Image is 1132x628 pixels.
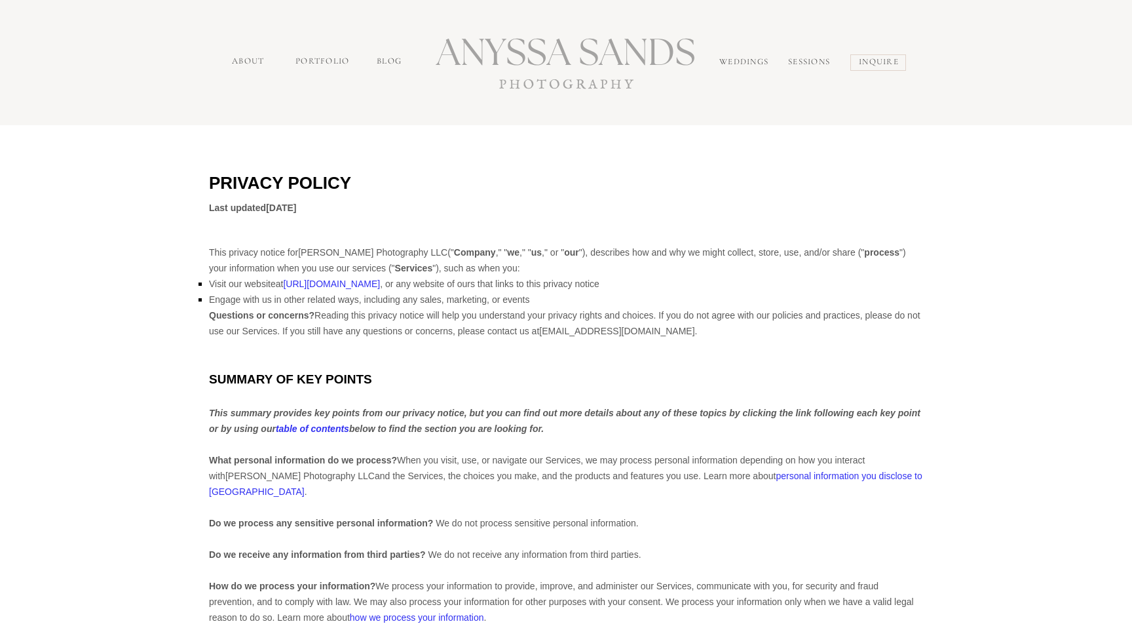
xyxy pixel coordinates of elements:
[539,326,694,336] bdt: [EMAIL_ADDRESS][DOMAIN_NAME]
[209,455,397,465] strong: What personal information do we process?
[209,518,433,528] strong: Do we process any sensitive personal information?
[209,372,372,386] span: SUMMARY OF KEY POINTS
[295,55,352,70] a: portfolio
[232,55,268,70] a: about
[305,486,307,497] span: .
[859,56,901,71] a: inquire
[209,203,297,213] span: Last updated
[209,408,920,434] em: This summary provides key points from our privacy notice, but you can find out more details about...
[507,247,519,258] strong: we
[283,279,380,289] a: [URL][DOMAIN_NAME]
[395,263,433,273] strong: Services
[564,247,579,258] strong: our
[719,56,774,71] a: Weddings
[377,55,407,70] a: Blog
[276,423,349,434] a: table of contents
[531,247,542,258] strong: us
[209,581,914,623] span: We process your information to provide, improve, and administer our Services, communicate with yo...
[209,581,375,591] strong: How do we process your information?
[209,518,639,528] span: We do not process sensitive personal information.
[266,203,296,213] bdt: [DATE]
[380,279,599,289] bdt: , or any website of ours that links to this privacy notice
[788,56,836,71] a: sessions
[209,310,920,336] span: Reading this privacy notice will help you understand your privacy rights and choices. If you do n...
[864,247,899,258] strong: process
[225,471,375,481] bdt: [PERSON_NAME] Photography LLC
[349,423,544,434] em: below to find the section you are looking for.
[209,471,922,497] a: personal information you disclose to [GEOGRAPHIC_DATA]
[483,612,486,623] span: .
[209,279,599,289] span: Visit our website at
[209,247,582,258] span: This privacy notice for ( " ," " ," " ," or " "
[350,612,484,623] a: how we process your information
[209,549,426,560] strong: Do we receive any information from third parties?
[209,455,865,481] span: When you visit, use, or navigate our Services, we may process personal information depending on h...
[298,247,447,258] bdt: [PERSON_NAME] Photography LLC
[454,247,496,258] strong: Company
[209,173,351,193] bdt: PRIVACY POLICY
[209,549,641,560] span: We do not receive any information from third parties.
[209,294,530,305] span: Engage with us in other related ways, including any sales, marketing, or events
[209,310,314,321] strong: Questions or concerns?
